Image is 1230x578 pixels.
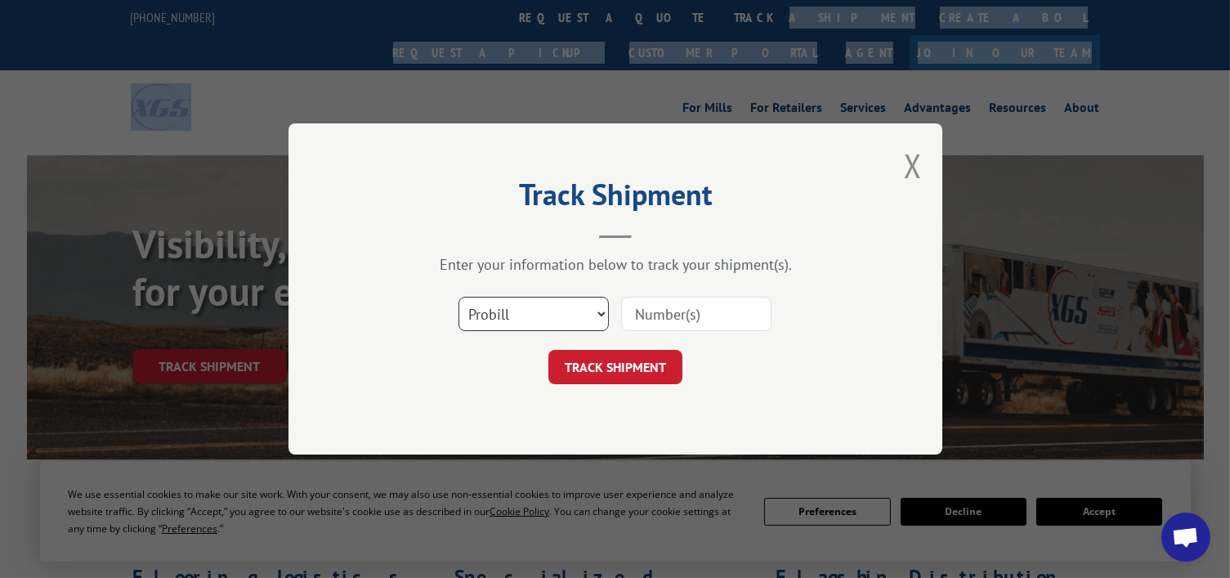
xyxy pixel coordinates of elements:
[548,350,682,384] button: TRACK SHIPMENT
[904,144,922,187] button: Close modal
[1161,513,1210,562] div: Open chat
[621,297,772,331] input: Number(s)
[370,183,861,214] h2: Track Shipment
[370,255,861,274] div: Enter your information below to track your shipment(s).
